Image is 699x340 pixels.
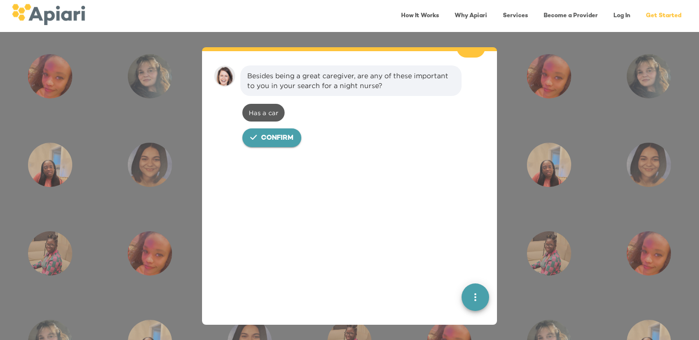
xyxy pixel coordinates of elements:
[12,4,85,25] img: logo
[243,108,284,118] span: Has a car
[395,6,445,26] a: How It Works
[497,6,534,26] a: Services
[462,283,489,311] button: quick menu
[449,6,493,26] a: Why Apiari
[640,6,687,26] a: Get Started
[242,128,301,147] button: Confirm
[538,6,604,26] a: Become a Provider
[242,104,285,122] div: Has a car
[214,65,235,87] img: amy.37686e0395c82528988e.png
[261,132,293,145] span: Confirm
[608,6,636,26] a: Log In
[247,71,455,91] div: Besides being a great caregiver, are any of these important to you in your search for a night nurse?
